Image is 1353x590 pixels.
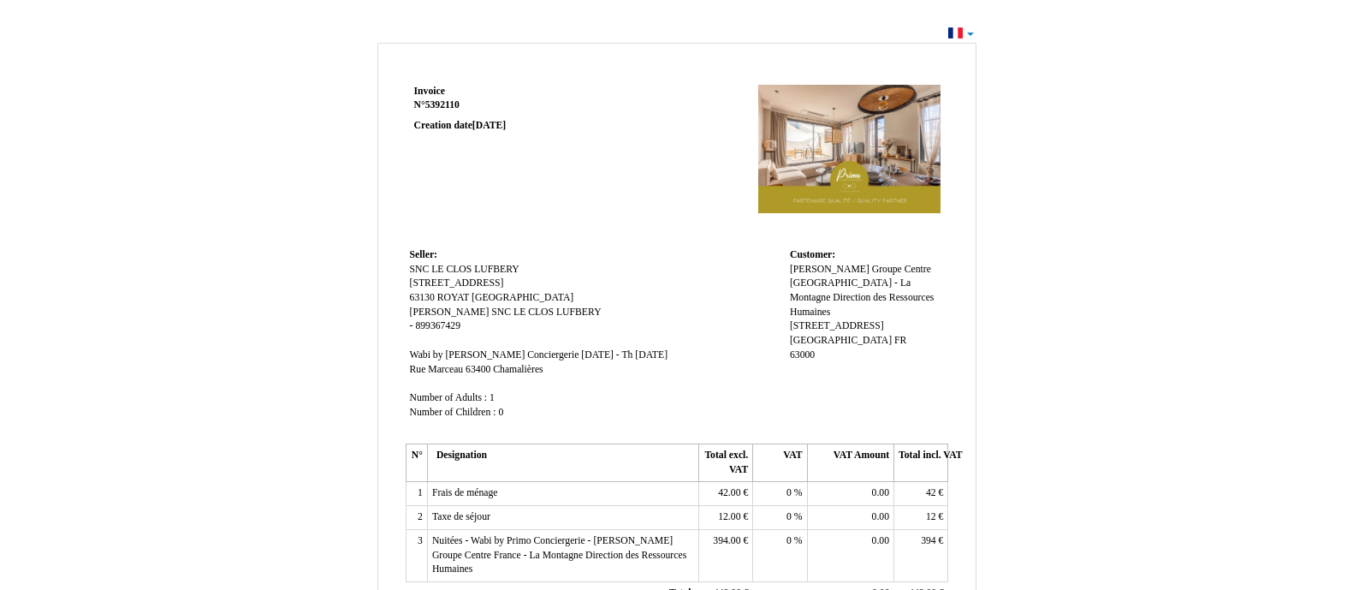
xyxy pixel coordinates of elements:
[491,307,601,318] span: SNC LE CLOS LUFBERY
[406,529,427,581] td: 3
[894,482,948,506] td: €
[472,120,506,131] span: [DATE]
[410,364,464,375] span: Rue Marceau
[415,320,460,331] span: 899367429
[790,264,934,318] span: Groupe Centre [GEOGRAPHIC_DATA] - La Montagne Direction des Ressources Humaines
[406,444,427,482] th: N°
[410,249,437,260] span: Seller:
[414,98,619,112] strong: N°
[410,277,504,289] span: [STREET_ADDRESS]
[406,506,427,530] td: 2
[713,535,740,546] span: 394.00
[493,364,543,375] span: Chamalières
[427,444,698,482] th: Designation
[790,335,892,346] span: [GEOGRAPHIC_DATA]
[718,487,740,498] span: 42.00
[894,529,948,581] td: €
[466,364,490,375] span: 63400
[753,444,807,482] th: VAT
[472,292,573,303] span: [GEOGRAPHIC_DATA]
[410,349,579,361] span: Wabi by [PERSON_NAME] Conciergerie
[698,506,752,530] td: €
[872,487,889,498] span: 0.00
[698,529,752,581] td: €
[406,482,427,506] td: 1
[410,320,413,331] span: -
[753,506,807,530] td: %
[790,264,869,275] span: [PERSON_NAME]
[410,292,435,303] span: 63130
[786,487,792,498] span: 0
[425,99,460,110] span: 5392110
[432,487,498,498] span: Frais de ménage
[498,407,503,418] span: 0
[790,249,835,260] span: Customer:
[437,292,469,303] span: ROYAT
[410,392,488,403] span: Number of Adults :
[790,349,815,361] span: 63000
[410,264,519,275] span: SNC LE CLOS LUFBERY
[698,482,752,506] td: €
[926,511,936,522] span: 12
[786,535,792,546] span: 0
[414,86,445,97] span: Invoice
[410,407,496,418] span: Number of Children :
[698,444,752,482] th: Total excl. VAT
[753,529,807,581] td: %
[581,349,668,361] span: [DATE] - Th [DATE]
[894,335,906,346] span: FR
[807,444,893,482] th: VAT Amount
[410,307,490,318] span: [PERSON_NAME]
[414,120,507,131] strong: Creation date
[432,535,686,575] span: Nuitées - Wabi by Primo Conciergerie - [PERSON_NAME] Groupe Centre France - La Montagne Direction...
[894,444,948,482] th: Total incl. VAT
[790,320,884,331] span: [STREET_ADDRESS]
[718,511,740,522] span: 12.00
[786,511,792,522] span: 0
[432,511,490,522] span: Taxe de séjour
[754,85,944,213] img: logo
[490,392,495,403] span: 1
[921,535,936,546] span: 394
[872,535,889,546] span: 0.00
[872,511,889,522] span: 0.00
[894,506,948,530] td: €
[926,487,936,498] span: 42
[753,482,807,506] td: %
